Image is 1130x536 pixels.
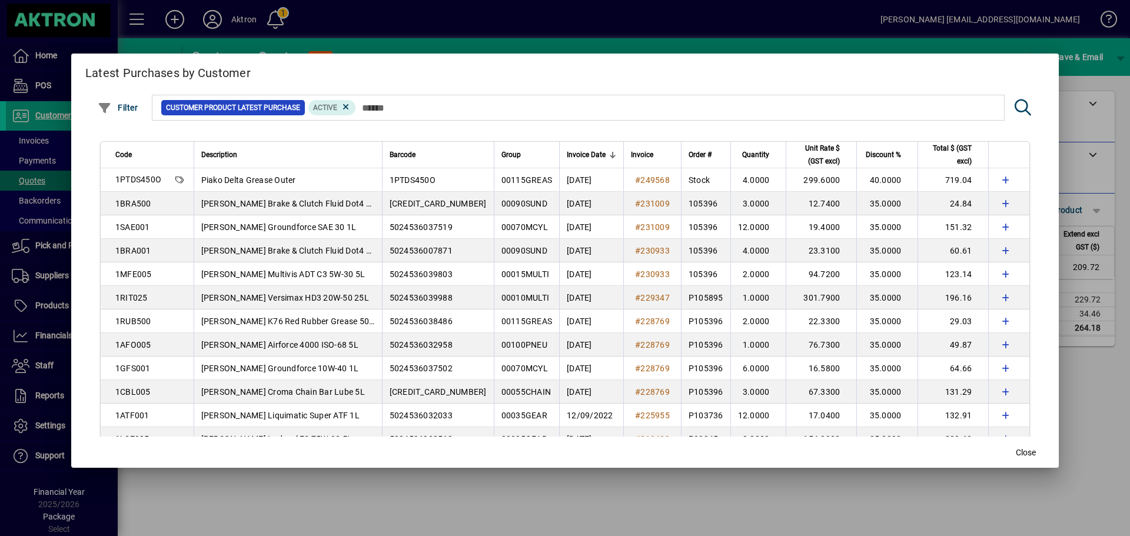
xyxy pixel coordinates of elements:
[786,239,856,262] td: 23.3100
[681,404,730,427] td: P103736
[681,286,730,309] td: P105895
[559,357,623,380] td: [DATE]
[308,100,355,115] mat-chip: Product Activation Status: Active
[631,244,674,257] a: #230933
[115,317,151,326] span: 1RUB500
[115,148,132,161] span: Code
[730,309,786,333] td: 2.0000
[856,427,918,451] td: 35.0000
[925,142,972,168] span: Total $ (GST excl)
[631,174,674,187] a: #249568
[856,380,918,404] td: 35.0000
[635,434,640,444] span: #
[390,148,487,161] div: Barcode
[115,269,152,279] span: 1MFE005
[501,199,547,208] span: 00090SUND
[856,309,918,333] td: 35.0000
[567,148,616,161] div: Invoice Date
[681,168,730,192] td: Stock
[918,262,988,286] td: 123.14
[730,192,786,215] td: 3.0000
[640,293,670,302] span: 229347
[640,317,670,326] span: 228769
[866,148,901,161] span: Discount %
[681,333,730,357] td: P105396
[501,148,521,161] span: Group
[390,387,487,397] span: [CREDIT_CARD_NUMBER]
[635,269,640,279] span: #
[742,148,769,161] span: Quantity
[390,411,453,420] span: 5024536032033
[567,148,606,161] span: Invoice Date
[390,317,453,326] span: 5024536038486
[918,309,988,333] td: 29.03
[918,357,988,380] td: 64.66
[559,215,623,239] td: [DATE]
[115,411,149,420] span: 1ATF001
[501,364,548,373] span: 00070MCYL
[115,199,151,208] span: 1BRA500
[793,142,850,168] div: Unit Rate $ (GST excl)
[681,215,730,239] td: 105396
[115,148,187,161] div: Code
[631,197,674,210] a: #231009
[115,434,149,444] span: 1LSF005
[501,340,547,349] span: 00100PNEU
[501,222,548,232] span: 00070MCYL
[786,262,856,286] td: 94.7200
[856,192,918,215] td: 35.0000
[559,404,623,427] td: 12/09/2022
[201,246,376,255] span: [PERSON_NAME] Brake & Clutch Fluid Dot4 1L
[918,427,988,451] td: 200.69
[730,380,786,404] td: 3.0000
[201,148,375,161] div: Description
[390,364,453,373] span: 5024536037502
[98,103,138,112] span: Filter
[786,168,856,192] td: 299.6000
[166,102,300,114] span: Customer Product Latest Purchase
[640,411,670,420] span: 225955
[786,333,856,357] td: 76.7300
[501,246,547,255] span: 00090SUND
[390,269,453,279] span: 5024536039803
[786,286,856,309] td: 301.7900
[115,246,151,255] span: 1BRA001
[115,222,150,232] span: 1SAE001
[864,148,912,161] div: Discount %
[786,357,856,380] td: 16.5800
[730,427,786,451] td: 2.0000
[631,148,674,161] div: Invoice
[681,380,730,404] td: P105396
[631,221,674,234] a: #231009
[390,148,416,161] span: Barcode
[635,222,640,232] span: #
[390,222,453,232] span: 5024536037519
[559,380,623,404] td: [DATE]
[738,148,780,161] div: Quantity
[730,262,786,286] td: 2.0000
[730,168,786,192] td: 4.0000
[640,387,670,397] span: 228769
[115,364,151,373] span: 1GFS001
[390,175,436,185] span: 1PTDS450O
[640,175,670,185] span: 249568
[501,411,547,420] span: 00035GEAR
[640,222,670,232] span: 231009
[559,309,623,333] td: [DATE]
[201,411,360,420] span: [PERSON_NAME] Liquimatic Super ATF 1L
[631,385,674,398] a: #228769
[201,148,237,161] span: Description
[786,215,856,239] td: 19.4000
[681,309,730,333] td: P105396
[689,148,723,161] div: Order #
[918,380,988,404] td: 131.29
[201,222,357,232] span: [PERSON_NAME] Groundforce SAE 30 1L
[201,175,296,185] span: Piako Delta Grease Outer
[631,268,674,281] a: #230933
[631,148,653,161] span: Invoice
[856,404,918,427] td: 35.0000
[559,192,623,215] td: [DATE]
[730,239,786,262] td: 4.0000
[501,387,551,397] span: 00055CHAIN
[793,142,840,168] span: Unit Rate $ (GST excl)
